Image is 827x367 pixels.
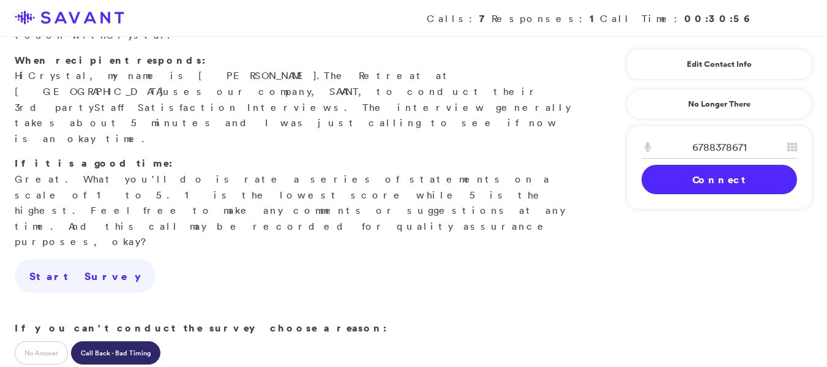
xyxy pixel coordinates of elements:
label: No Answer [15,341,68,365]
a: Edit Contact Info [642,55,797,74]
strong: If it is a good time: [15,156,173,170]
p: Hi , my name is [PERSON_NAME]. uses our company, SAVANT, to conduct their 3rd party s. The interv... [15,53,580,147]
span: The Retreat at [GEOGRAPHIC_DATA] [15,69,452,97]
a: Start Survey [15,259,155,293]
span: Crystal [28,69,89,81]
strong: If you can't conduct the survey choose a reason: [15,321,387,335]
a: No Longer There [626,89,812,119]
span: Staff Satisfaction Interview [94,101,334,113]
label: Call Back - Bad Timing [71,341,160,365]
strong: When recipient responds: [15,53,206,67]
strong: 00:30:56 [684,12,751,25]
strong: 1 [589,12,600,25]
p: Great. What you'll do is rate a series of statements on a scale of 1 to 5. 1 is the lowest score ... [15,156,580,250]
strong: 7 [479,12,492,25]
a: Connect [642,165,797,194]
